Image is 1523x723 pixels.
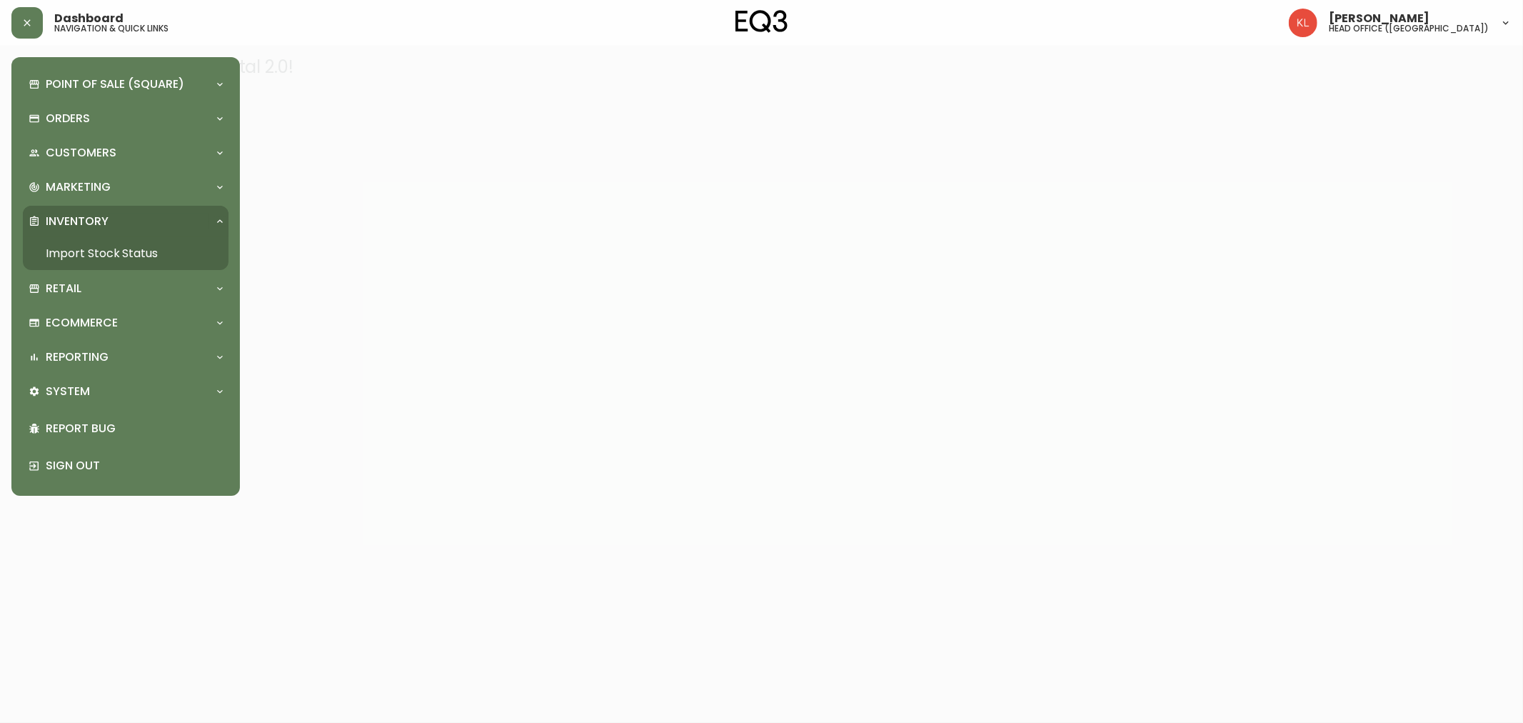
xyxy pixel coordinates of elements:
[1329,13,1429,24] span: [PERSON_NAME]
[46,145,116,161] p: Customers
[23,137,228,169] div: Customers
[54,24,169,33] h5: navigation & quick links
[23,273,228,304] div: Retail
[23,69,228,100] div: Point of Sale (Square)
[46,76,184,92] p: Point of Sale (Square)
[23,341,228,373] div: Reporting
[46,281,81,296] p: Retail
[54,13,124,24] span: Dashboard
[1289,9,1317,37] img: 2c0c8aa7421344cf0398c7f872b772b5
[23,237,228,270] a: Import Stock Status
[23,103,228,134] div: Orders
[1329,24,1489,33] h5: head office ([GEOGRAPHIC_DATA])
[46,458,223,474] p: Sign Out
[23,171,228,203] div: Marketing
[23,447,228,484] div: Sign Out
[23,410,228,447] div: Report Bug
[46,421,223,437] p: Report Bug
[23,307,228,339] div: Ecommerce
[46,179,111,195] p: Marketing
[46,315,118,331] p: Ecommerce
[46,384,90,399] p: System
[46,214,109,229] p: Inventory
[735,10,788,33] img: logo
[23,376,228,407] div: System
[46,349,109,365] p: Reporting
[46,111,90,126] p: Orders
[23,206,228,237] div: Inventory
